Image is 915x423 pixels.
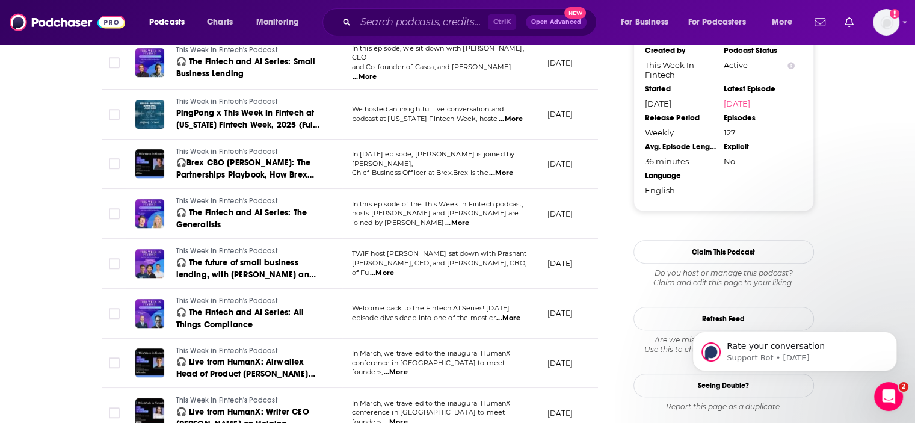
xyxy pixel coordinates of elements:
[176,208,307,230] span: 🎧 The Fintech and AI Series: The Generalists
[680,13,763,32] button: open menu
[645,185,716,195] div: English
[176,357,315,415] span: 🎧 Live from HumanX: Airwallex Head of Product [PERSON_NAME] on Reshaping Global Payments, Buildin...
[873,9,899,36] span: Logged in as mindyn
[645,171,716,181] div: Language
[199,13,240,32] a: Charts
[633,240,814,264] button: Claim This Podcast
[352,44,524,62] span: In this episode, we sit down with [PERSON_NAME], CEO
[109,258,120,269] span: Toggle select row
[176,46,277,54] span: This Week in Fintech's Podcast
[633,307,814,330] button: Refresh Feed
[176,307,321,331] a: 🎧 The Fintech and AI Series: All Things Compliance
[873,9,899,36] button: Show profile menu
[645,142,716,152] div: Avg. Episode Length
[176,45,321,56] a: This Week in Fintech's Podcast
[496,313,520,323] span: ...More
[176,356,321,380] a: 🎧 Live from HumanX: Airwallex Head of Product [PERSON_NAME] on Reshaping Global Payments, Buildin...
[547,58,573,68] p: [DATE]
[352,349,511,357] span: In March, we traveled to the inaugural HumanX
[149,14,185,31] span: Podcasts
[176,247,277,255] span: This Week in Fintech's Podcast
[109,407,120,418] span: Toggle select row
[352,105,504,113] span: We hosted an insightful live conversation and
[499,114,523,124] span: ...More
[674,306,915,391] iframe: Intercom notifications message
[10,11,125,34] a: Podchaser - Follow, Share and Rate Podcasts
[724,113,795,123] div: Episodes
[176,158,314,204] span: 🎧Brex CBO [PERSON_NAME]: The Partnerships Playbook, How Brex Went Founder Mode, and Why You Alway...
[109,57,120,68] span: Toggle select row
[724,46,795,55] div: Podcast Status
[248,13,315,32] button: open menu
[176,197,277,205] span: This Week in Fintech's Podcast
[334,8,608,36] div: Search podcasts, credits, & more...
[176,147,321,158] a: This Week in Fintech's Podcast
[840,12,858,32] a: Show notifications dropdown
[207,14,233,31] span: Charts
[547,209,573,219] p: [DATE]
[176,196,321,207] a: This Week in Fintech's Podcast
[645,46,716,55] div: Created by
[633,374,814,397] a: Seeing Double?
[256,14,299,31] span: Monitoring
[352,359,505,377] span: conference in [GEOGRAPHIC_DATA] to meet founders,
[352,259,526,277] span: [PERSON_NAME], CEO, and [PERSON_NAME], CBO, of Fu
[810,12,830,32] a: Show notifications dropdown
[547,408,573,418] p: [DATE]
[763,13,807,32] button: open menu
[141,13,200,32] button: open menu
[724,99,795,108] a: [DATE]
[645,156,716,166] div: 36 minutes
[874,382,903,411] iframe: Intercom live chat
[109,308,120,319] span: Toggle select row
[109,208,120,219] span: Toggle select row
[547,109,573,119] p: [DATE]
[176,207,321,231] a: 🎧 The Fintech and AI Series: The Generalists
[353,72,377,82] span: ...More
[445,218,469,228] span: ...More
[645,84,716,94] div: Started
[612,13,683,32] button: open menu
[489,168,513,178] span: ...More
[176,396,277,404] span: This Week in Fintech's Podcast
[352,249,527,258] span: TWIF host [PERSON_NAME] sat down with Prashant
[724,156,795,166] div: No
[724,60,795,70] div: Active
[352,399,511,407] span: In March, we traveled to the inaugural HumanX
[547,358,573,368] p: [DATE]
[176,258,316,292] span: 🎧 The future of small business lending, with [PERSON_NAME] and [PERSON_NAME] of Fundbox
[176,108,320,142] span: PingPong x This Week In Fintech at [US_STATE] Fintech Week, 2025 (Full Talk)
[176,97,277,106] span: This Week in Fintech's Podcast
[176,97,321,108] a: This Week in Fintech's Podcast
[176,297,277,305] span: This Week in Fintech's Podcast
[352,200,523,208] span: In this episode of the This Week in Fintech podcast,
[352,168,488,177] span: Chief Business Officer at Brex.Brex is the
[633,335,814,354] div: Are we missing an episode or update? Use this to check the RSS feed immediately.
[352,63,511,71] span: and Co-founder of Casca, and [PERSON_NAME]
[370,268,394,278] span: ...More
[531,19,581,25] span: Open Advanced
[890,9,899,19] svg: Add a profile image
[645,99,716,108] div: [DATE]
[109,357,120,368] span: Toggle select row
[176,307,304,330] span: 🎧 The Fintech and AI Series: All Things Compliance
[176,56,321,80] a: 🎧 The Fintech and AI Series: Small Business Lending
[109,109,120,120] span: Toggle select row
[564,7,586,19] span: New
[176,147,277,156] span: This Week in Fintech's Podcast
[621,14,668,31] span: For Business
[176,346,321,357] a: This Week in Fintech's Podcast
[645,60,716,79] div: This Week In Fintech
[352,114,498,123] span: podcast at [US_STATE] Fintech Week, hoste
[547,159,573,169] p: [DATE]
[176,107,321,131] a: PingPong x This Week In Fintech at [US_STATE] Fintech Week, 2025 (Full Talk)
[633,268,814,288] div: Claim and edit this page to your liking.
[688,14,746,31] span: For Podcasters
[772,14,792,31] span: More
[633,268,814,278] span: Do you host or manage this podcast?
[645,128,716,137] div: Weekly
[352,209,519,227] span: hosts [PERSON_NAME] and [PERSON_NAME] are joined by [PERSON_NAME]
